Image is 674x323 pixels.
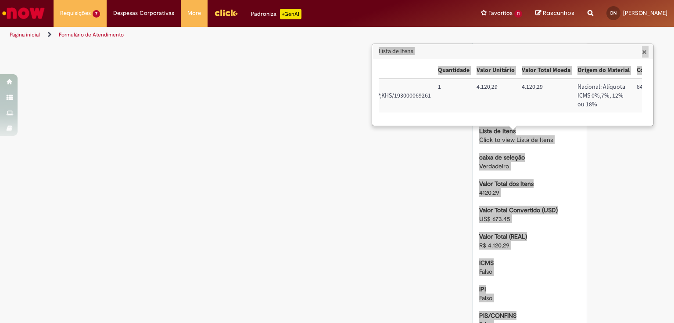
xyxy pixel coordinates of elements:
ul: Trilhas de página [7,27,443,43]
span: R$ 4.120,29 [479,241,509,249]
span: DN [610,10,617,16]
span: Rascunhos [543,9,574,17]
div: Lista de Itens [372,44,654,126]
b: IPI [479,285,486,293]
b: PIS/CONFINS [479,312,516,319]
th: Código NCM [633,62,673,79]
td: Valor Total Moeda: 4.120,29 [518,79,574,113]
span: Falso [479,294,492,302]
span: 7 [93,10,100,18]
span: 4120.29 [479,189,499,196]
span: Despesas Corporativas [113,9,174,18]
a: Rascunhos [535,9,574,18]
span: 11 [514,10,522,18]
b: Lista de Itens [479,127,516,135]
span: Verdadeiro [479,162,509,170]
th: Valor Unitário [473,62,518,79]
b: Valor Total dos Itens [479,180,534,188]
a: Formulário de Atendimento [59,31,124,38]
p: +GenAi [280,9,301,19]
div: Padroniza [251,9,301,19]
td: Valor Unitário: 4.120,29 [473,79,518,113]
td: Descrição: VALVULA ESF;INOX;3/8BSP;KHS/193000069261 [333,79,434,113]
td: Código NCM: 84812090 [633,79,673,113]
b: Valor Total Convertido (USD) [479,206,558,214]
span: Favoritos [488,9,513,18]
span: × [642,46,647,58]
span: More [187,9,201,18]
img: ServiceNow [1,4,46,22]
button: Close [642,47,647,56]
span: [PERSON_NAME] [623,9,667,17]
h3: Lista de Itens [373,44,653,58]
b: ICMS [479,259,494,267]
td: Origem do Material: Nacional: Alíquota ICMS 0%,7%, 12% ou 18% [574,79,633,113]
th: Descrição [333,62,434,79]
a: Página inicial [10,31,40,38]
img: click_logo_yellow_360x200.png [214,6,238,19]
b: Valor Total (REAL) [479,232,527,240]
th: Quantidade [434,62,473,79]
th: Valor Total Moeda [518,62,574,79]
span: Falso [479,268,492,276]
th: Origem do Material [574,62,633,79]
a: Click to view Lista de Itens [479,136,553,144]
span: US$ 673.45 [479,215,510,223]
b: caixa de seleção [479,153,525,161]
span: Requisições [60,9,91,18]
td: Quantidade: 1 [434,79,473,113]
